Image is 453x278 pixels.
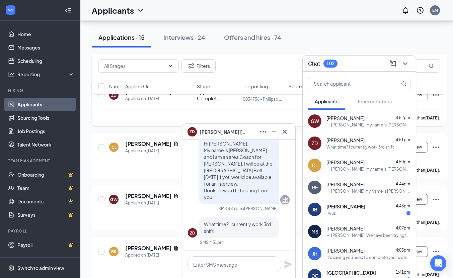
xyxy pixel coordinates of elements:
span: [PERSON_NAME] [326,247,365,254]
div: JB [312,206,317,213]
div: ZD [312,140,318,147]
div: HI [PERSON_NAME] My Name is [PERSON_NAME] and I am an Area Coach for [PERSON_NAME]. I will be at ... [326,188,410,194]
button: Filter Filters [181,59,216,73]
a: DocumentsCrown [17,195,75,208]
div: ZD [190,230,195,236]
div: What time? I currently work 3rd shift [326,144,394,150]
a: SurveysCrown [17,208,75,221]
svg: WorkstreamLogo [7,7,14,13]
div: Hi [PERSON_NAME], My name is [PERSON_NAME] and I am an area Coach for [PERSON_NAME]. I will be in... [326,166,410,172]
svg: Ellipses [432,195,440,203]
span: Score [289,83,302,90]
h5: [PERSON_NAME] [125,245,171,252]
svg: Plane [284,260,292,268]
span: [PERSON_NAME] [326,115,365,121]
span: Team members [357,98,392,104]
div: Open Intercom Messenger [430,255,446,271]
svg: Company [281,196,289,204]
svg: Collapse [65,7,71,14]
span: Job posting [243,83,268,90]
svg: ChevronDown [137,6,145,14]
svg: ComposeMessage [389,60,397,68]
div: I wus [326,210,336,216]
a: OnboardingCrown [17,168,75,181]
button: Minimize [269,126,279,137]
div: Applications · 15 [98,33,145,41]
div: Reporting [17,71,75,78]
a: Sourcing Tools [17,111,75,124]
svg: Minimize [270,128,278,136]
div: Team Management [8,158,73,164]
div: SMS 4:49pm [218,206,242,211]
h1: Applicants [92,5,134,16]
div: BR [111,249,117,255]
span: [PERSON_NAME] [326,137,365,144]
div: Hi [PERSON_NAME], My name is [PERSON_NAME] and I am an Area Coach for [PERSON_NAME]. I will be in... [326,122,410,128]
svg: Ellipses [432,143,440,151]
div: RE [312,184,318,191]
div: Hiring [8,88,73,93]
div: EM [432,7,438,13]
svg: Ellipses [432,248,440,256]
button: ComposeMessage [388,58,398,69]
svg: MagnifyingGlass [429,63,434,69]
span: 4:43pm [396,203,410,208]
span: [PERSON_NAME] [326,159,365,166]
div: It's saying you need to complete your wotc survey [326,255,410,260]
span: Applicants [315,98,338,104]
div: CL [111,145,117,150]
svg: Document [173,246,179,251]
div: Applied on [DATE] [125,148,179,154]
h3: Chat [308,60,320,67]
span: [PERSON_NAME] [326,203,365,210]
a: Applicants [17,98,75,111]
b: [DATE] [425,115,439,120]
div: JH [312,250,317,257]
b: [DATE] [425,272,439,277]
a: Messages [17,41,75,54]
div: GW [110,197,118,202]
div: GW [311,118,319,124]
span: 4:51pm [396,137,410,142]
span: What time? I currently work 3rd shift [204,221,271,234]
button: Cross [279,126,290,137]
div: 102 [326,61,334,66]
a: Job Postings [17,124,75,138]
div: MS [311,228,318,235]
div: HI [PERSON_NAME]. We have been trying to reach you multiple times [DATE]. The # you gave us for y... [326,233,410,238]
svg: Settings [8,265,15,271]
svg: Document [173,193,179,199]
div: Switch to admin view [17,265,64,271]
button: Ellipses [258,126,269,137]
svg: Cross [281,128,289,136]
input: All Stages [104,62,165,70]
div: CL [312,162,318,169]
span: 4:07pm [396,225,410,230]
b: [DATE] [425,220,439,225]
span: 4:44pm [396,181,410,186]
a: Home [17,27,75,41]
a: Scheduling [17,54,75,68]
h5: [PERSON_NAME] [125,192,171,200]
a: PayrollCrown [17,238,75,252]
svg: Notifications [401,6,409,14]
b: [DATE] [425,168,439,173]
span: 1:41pm [396,270,410,275]
div: SMS 4:51pm [200,240,224,245]
span: 4:52pm [396,115,410,120]
input: Search applicant [308,77,388,90]
svg: MagnifyingGlass [401,81,406,86]
h5: [PERSON_NAME] [125,140,171,148]
svg: Filter [187,62,195,70]
span: Name · Applied On [109,83,150,90]
div: Payroll [8,228,73,234]
div: Offers and hires · 74 [224,33,281,41]
svg: QuestionInfo [416,6,424,14]
a: Talent Network [17,138,75,151]
span: [PERSON_NAME] [326,181,365,188]
a: TeamCrown [17,181,75,195]
span: 4:05pm [396,248,410,253]
div: Applied on [DATE] [125,200,179,206]
svg: Document [173,141,179,147]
